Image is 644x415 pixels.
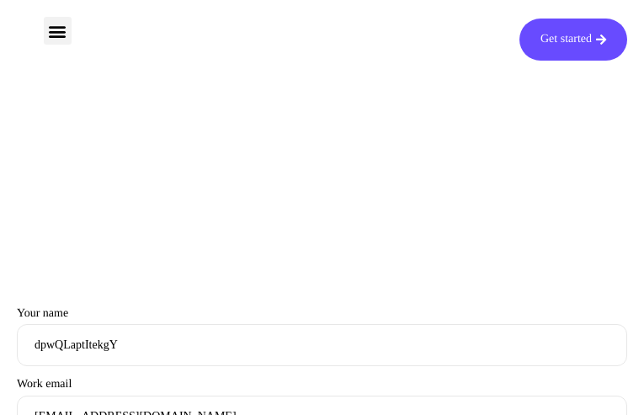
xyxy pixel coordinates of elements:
label: Your name [17,307,627,367]
div: Menu Toggle [44,17,72,45]
a: Get started [519,19,627,61]
span: Get started [540,34,592,45]
input: Your name [17,324,627,366]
